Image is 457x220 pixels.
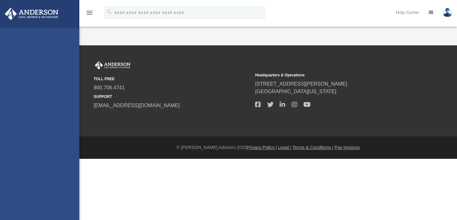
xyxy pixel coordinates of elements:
[94,85,125,90] a: 800.706.4741
[278,145,291,150] a: Legal |
[79,144,457,151] div: © [PERSON_NAME] Advisors 2025
[255,89,336,94] a: [GEOGRAPHIC_DATA][US_STATE]
[443,8,452,17] img: User Pic
[94,103,180,108] a: [EMAIL_ADDRESS][DOMAIN_NAME]
[247,145,277,150] a: Privacy Policy |
[94,76,251,82] small: TOLL FREE
[3,8,60,20] img: Anderson Advisors Platinum Portal
[106,9,113,16] i: search
[255,72,412,78] small: Headquarters & Operations
[334,145,360,150] a: Pay Invoices
[86,12,93,16] a: menu
[255,81,347,87] a: [STREET_ADDRESS][PERSON_NAME]
[94,94,251,100] small: SUPPORT
[293,145,334,150] a: Terms & Conditions |
[86,9,93,16] i: menu
[94,61,132,69] img: Anderson Advisors Platinum Portal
